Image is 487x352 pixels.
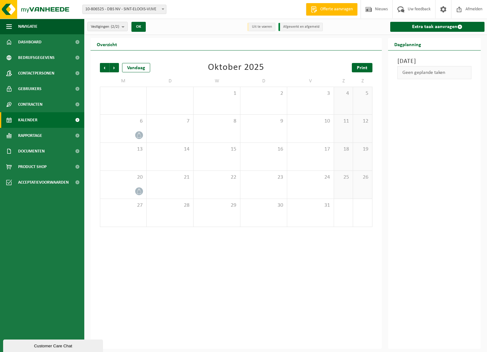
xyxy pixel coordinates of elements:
span: 23 [243,174,284,181]
span: 11 [337,118,350,125]
span: 16 [243,146,284,153]
span: 18 [337,146,350,153]
span: 6 [103,118,143,125]
span: 12 [356,118,369,125]
span: Acceptatievoorwaarden [18,175,69,190]
span: Product Shop [18,159,47,175]
span: 26 [356,174,369,181]
button: Vestigingen(2/2) [87,22,128,31]
span: Vestigingen [91,22,119,31]
span: 21 [150,174,190,181]
span: Contactpersonen [18,65,54,81]
span: 27 [103,202,143,209]
a: Extra taak aanvragen [390,22,485,32]
td: D [240,75,287,87]
span: Navigatie [18,19,37,34]
span: 4 [337,90,350,97]
span: 30 [243,202,284,209]
span: 20 [103,174,143,181]
h2: Overzicht [91,38,123,50]
span: 10 [290,118,331,125]
td: D [147,75,194,87]
span: 15 [197,146,237,153]
span: 14 [150,146,190,153]
span: 3 [290,90,331,97]
span: Kalender [18,112,37,128]
span: 24 [290,174,331,181]
a: Print [352,63,372,72]
div: Geen geplande taken [397,66,472,79]
span: 7 [150,118,190,125]
span: 2 [243,90,284,97]
span: 29 [197,202,237,209]
span: 17 [290,146,331,153]
span: Volgende [110,63,119,72]
span: Offerte aanvragen [319,6,354,12]
div: Oktober 2025 [208,63,264,72]
iframe: chat widget [3,338,104,352]
span: Vorige [100,63,109,72]
span: Print [357,65,367,70]
span: Contracten [18,97,42,112]
span: 9 [243,118,284,125]
button: OK [131,22,146,32]
span: 10-806525 - DBS NV - SINT-ELOOIS-VIJVE [82,5,166,14]
li: Uit te voeren [247,23,275,31]
span: 28 [150,202,190,209]
h2: Dagplanning [388,38,427,50]
span: 5 [356,90,369,97]
span: Documenten [18,143,45,159]
span: 31 [290,202,331,209]
span: Bedrijfsgegevens [18,50,55,65]
td: Z [334,75,353,87]
td: Z [353,75,372,87]
span: 13 [103,146,143,153]
span: 8 [197,118,237,125]
a: Offerte aanvragen [306,3,357,16]
span: 1 [197,90,237,97]
span: Gebruikers [18,81,42,97]
h3: [DATE] [397,57,472,66]
count: (2/2) [111,25,119,29]
td: W [194,75,240,87]
span: 10-806525 - DBS NV - SINT-ELOOIS-VIJVE [83,5,166,14]
span: Rapportage [18,128,42,143]
td: V [287,75,334,87]
td: M [100,75,147,87]
div: Vandaag [122,63,150,72]
span: 25 [337,174,350,181]
span: 22 [197,174,237,181]
li: Afgewerkt en afgemeld [278,23,323,31]
span: Dashboard [18,34,42,50]
span: 19 [356,146,369,153]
